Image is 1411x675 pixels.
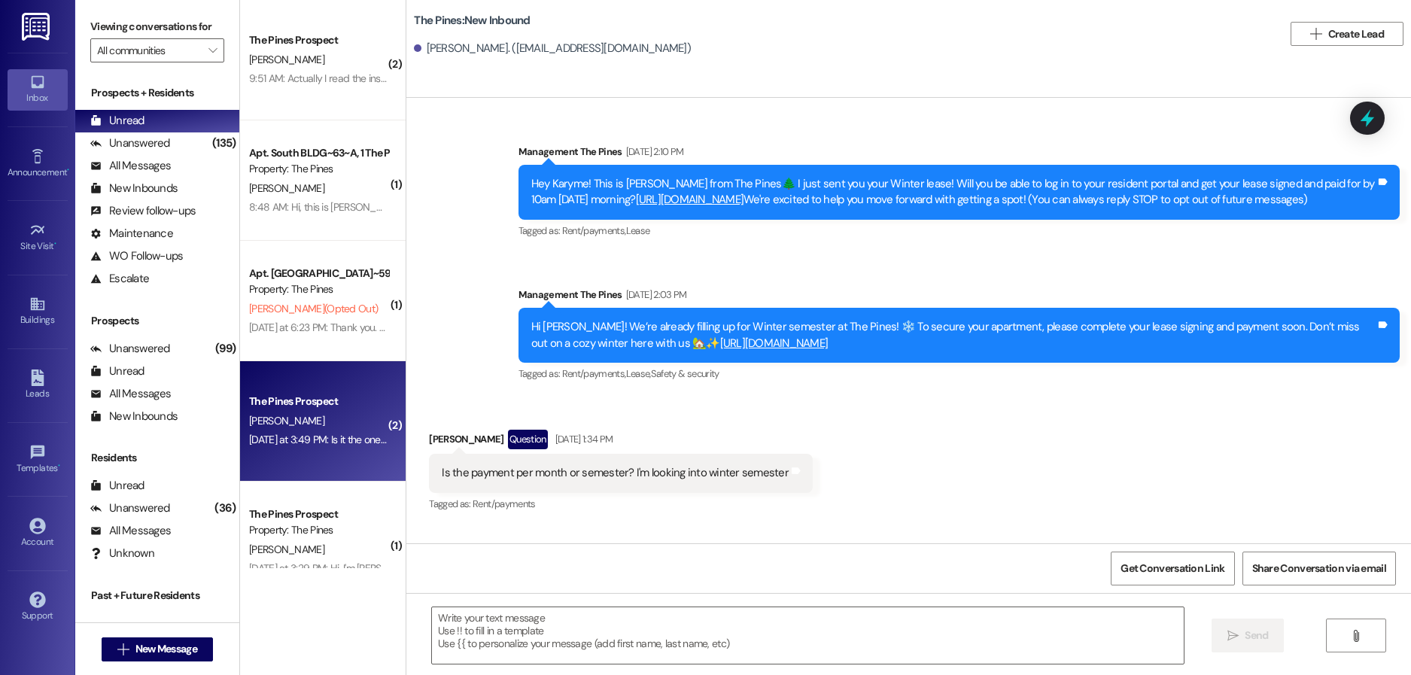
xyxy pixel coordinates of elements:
[8,587,68,628] a: Support
[1252,561,1386,576] span: Share Conversation via email
[90,500,170,516] div: Unanswered
[531,176,1376,208] div: Hey Karyme! This is [PERSON_NAME] from The Pines🌲 I just sent you your Winter lease! Will you be ...
[90,523,171,539] div: All Messages
[626,367,651,380] span: Lease ,
[720,336,829,351] a: [URL][DOMAIN_NAME]
[249,281,388,297] div: Property: The Pines
[117,643,129,655] i: 
[75,588,239,604] div: Past + Future Residents
[1328,26,1384,42] span: Create Lead
[1111,552,1234,585] button: Get Conversation Link
[518,144,1400,165] div: Management The Pines
[429,493,813,515] div: Tagged as:
[8,439,68,480] a: Templates •
[622,287,687,303] div: [DATE] 2:03 PM
[90,271,149,287] div: Escalate
[473,497,536,510] span: Rent/payments
[249,394,388,409] div: The Pines Prospect
[8,365,68,406] a: Leads
[75,450,239,466] div: Residents
[90,386,171,402] div: All Messages
[75,313,239,329] div: Prospects
[90,248,183,264] div: WO Follow-ups
[249,266,388,281] div: Apt. [GEOGRAPHIC_DATA]~59~B, 1 The Pines (Men's) South
[249,302,378,315] span: [PERSON_NAME] (Opted Out)
[249,145,388,161] div: Apt. South BLDG~63~A, 1 The Pines (Men's) South
[414,13,530,29] b: The Pines: New Inbound
[67,165,69,175] span: •
[249,200,844,214] div: 8:48 AM: Hi, this is [PERSON_NAME]. I'm trying to send in my own renters insurance, can I send it...
[90,181,178,196] div: New Inbounds
[562,367,626,380] span: Rent/payments ,
[1245,628,1268,643] span: Send
[90,341,170,357] div: Unanswered
[249,53,324,66] span: [PERSON_NAME]
[97,38,200,62] input: All communities
[90,226,173,242] div: Maintenance
[249,543,324,556] span: [PERSON_NAME]
[518,220,1400,242] div: Tagged as:
[90,113,144,129] div: Unread
[208,44,217,56] i: 
[249,321,1003,334] div: [DATE] at 6:23 PM: Thank you. You will no longer receive texts from this thread. Please reply wit...
[249,506,388,522] div: The Pines Prospect
[211,497,239,520] div: (36)
[249,414,324,427] span: [PERSON_NAME]
[1242,552,1396,585] button: Share Conversation via email
[90,615,181,631] div: Past Residents
[636,192,744,207] a: [URL][DOMAIN_NAME]
[90,409,178,424] div: New Inbounds
[90,478,144,494] div: Unread
[8,513,68,554] a: Account
[518,287,1400,308] div: Management The Pines
[651,367,719,380] span: Safety & security
[90,546,154,561] div: Unknown
[90,158,171,174] div: All Messages
[442,465,789,481] div: Is the payment per month or semester? I'm looking into winter semester
[249,32,388,48] div: The Pines Prospect
[58,461,60,471] span: •
[102,637,213,661] button: New Message
[8,217,68,258] a: Site Visit •
[90,363,144,379] div: Unread
[208,132,239,155] div: (135)
[508,430,548,448] div: Question
[626,224,650,237] span: Lease
[90,15,224,38] label: Viewing conversations for
[249,433,559,446] div: [DATE] at 3:49 PM: Is it the one that has tbe walk in closet that split in 2?
[75,85,239,101] div: Prospects + Residents
[518,363,1400,385] div: Tagged as:
[1291,22,1403,46] button: Create Lead
[211,337,239,360] div: (99)
[249,71,748,85] div: 9:51 AM: Actually I read the insurance as $48 per month. If that's the cost for the semester I ca...
[8,69,68,110] a: Inbox
[249,181,324,195] span: [PERSON_NAME]
[1212,619,1285,652] button: Send
[249,522,388,538] div: Property: The Pines
[90,203,196,219] div: Review follow-ups
[1350,630,1361,642] i: 
[414,41,691,56] div: [PERSON_NAME]. ([EMAIL_ADDRESS][DOMAIN_NAME])
[552,431,613,447] div: [DATE] 1:34 PM
[54,239,56,249] span: •
[90,135,170,151] div: Unanswered
[8,291,68,332] a: Buildings
[531,319,1376,351] div: Hi [PERSON_NAME]! We’re already filling up for Winter semester at The Pines! ❄️ To secure your ap...
[562,224,626,237] span: Rent/payments ,
[622,144,684,160] div: [DATE] 2:10 PM
[429,430,813,454] div: [PERSON_NAME]
[249,161,388,177] div: Property: The Pines
[1310,28,1321,40] i: 
[1121,561,1224,576] span: Get Conversation Link
[135,641,197,657] span: New Message
[1227,630,1239,642] i: 
[22,13,53,41] img: ResiDesk Logo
